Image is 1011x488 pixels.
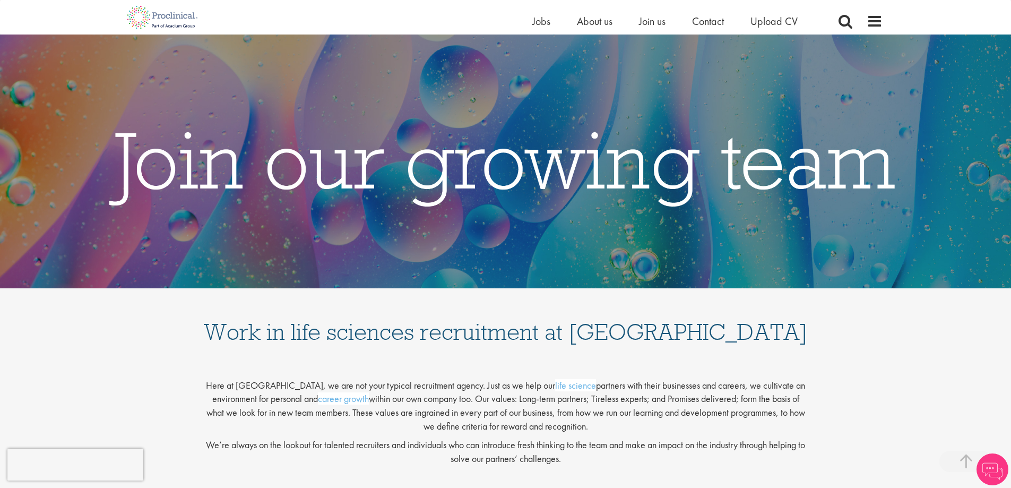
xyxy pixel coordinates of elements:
a: About us [577,14,612,28]
img: Chatbot [977,453,1008,485]
a: Upload CV [750,14,798,28]
h1: Work in life sciences recruitment at [GEOGRAPHIC_DATA] [203,299,808,344]
a: Jobs [532,14,550,28]
iframe: reCAPTCHA [7,449,143,481]
a: Join us [639,14,666,28]
p: We’re always on the lookout for talented recruiters and individuals who can introduce fresh think... [203,438,808,465]
p: Here at [GEOGRAPHIC_DATA], we are not your typical recruitment agency. Just as we help our partne... [203,370,808,433]
a: career growth [318,392,369,405]
a: life science [555,379,596,391]
a: Contact [692,14,724,28]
